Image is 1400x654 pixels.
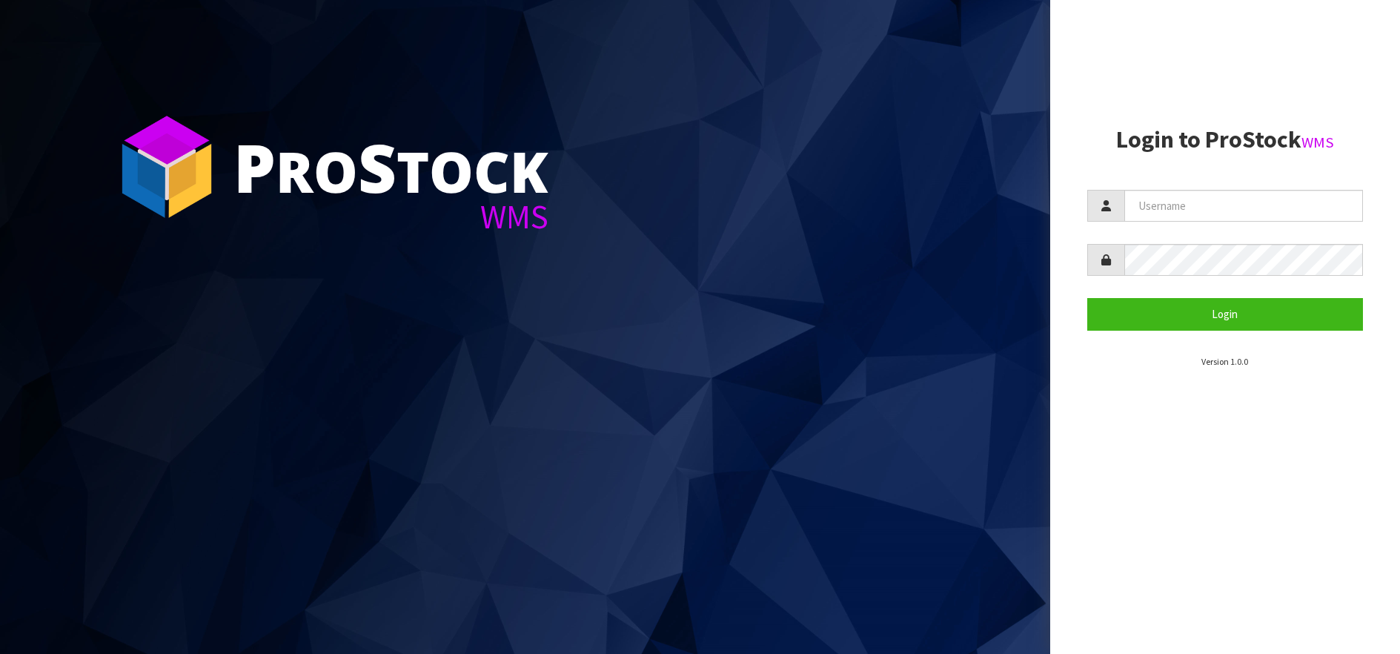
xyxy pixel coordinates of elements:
input: Username [1124,190,1363,222]
span: S [358,122,397,212]
small: Version 1.0.0 [1201,356,1248,367]
div: ro tock [233,133,548,200]
small: WMS [1301,133,1334,152]
img: ProStock Cube [111,111,222,222]
h2: Login to ProStock [1087,127,1363,153]
span: P [233,122,276,212]
div: WMS [233,200,548,234]
button: Login [1087,298,1363,330]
